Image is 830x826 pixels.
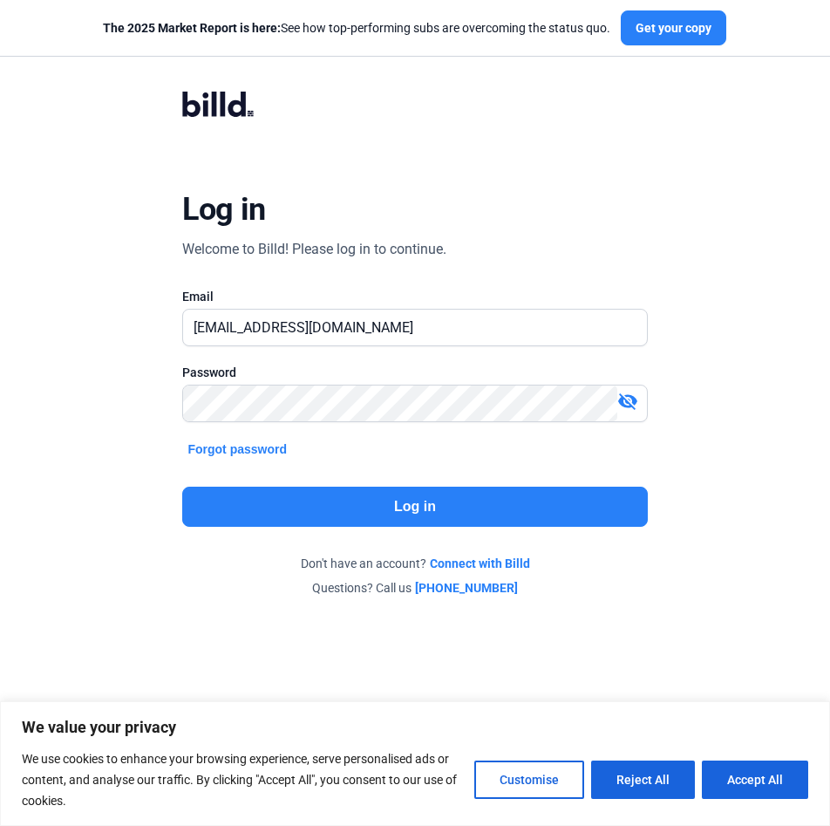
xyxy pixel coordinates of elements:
[182,288,647,305] div: Email
[617,391,638,412] mat-icon: visibility_off
[430,555,530,572] a: Connect with Billd
[591,761,695,799] button: Reject All
[182,440,292,459] button: Forgot password
[22,717,808,738] p: We value your privacy
[182,555,647,572] div: Don't have an account?
[702,761,808,799] button: Accept All
[103,19,610,37] div: See how top-performing subs are overcoming the status quo.
[22,748,461,811] p: We use cookies to enhance your browsing experience, serve personalised ads or content, and analys...
[182,579,647,597] div: Questions? Call us
[621,10,726,45] button: Get your copy
[182,239,446,260] div: Welcome to Billd! Please log in to continue.
[182,487,647,527] button: Log in
[182,364,647,381] div: Password
[474,761,584,799] button: Customise
[415,579,518,597] a: [PHONE_NUMBER]
[182,190,265,229] div: Log in
[103,21,281,35] span: The 2025 Market Report is here:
